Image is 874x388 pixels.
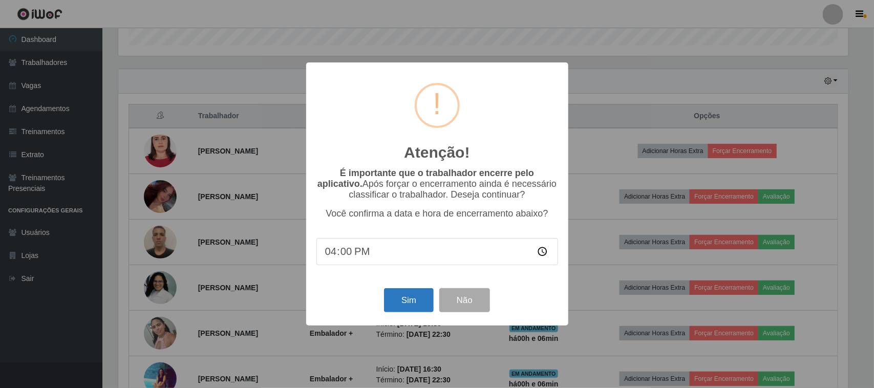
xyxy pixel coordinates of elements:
[316,208,558,219] p: Você confirma a data e hora de encerramento abaixo?
[404,143,470,162] h2: Atenção!
[316,168,558,200] p: Após forçar o encerramento ainda é necessário classificar o trabalhador. Deseja continuar?
[317,168,534,189] b: É importante que o trabalhador encerre pelo aplicativo.
[384,288,434,312] button: Sim
[439,288,490,312] button: Não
